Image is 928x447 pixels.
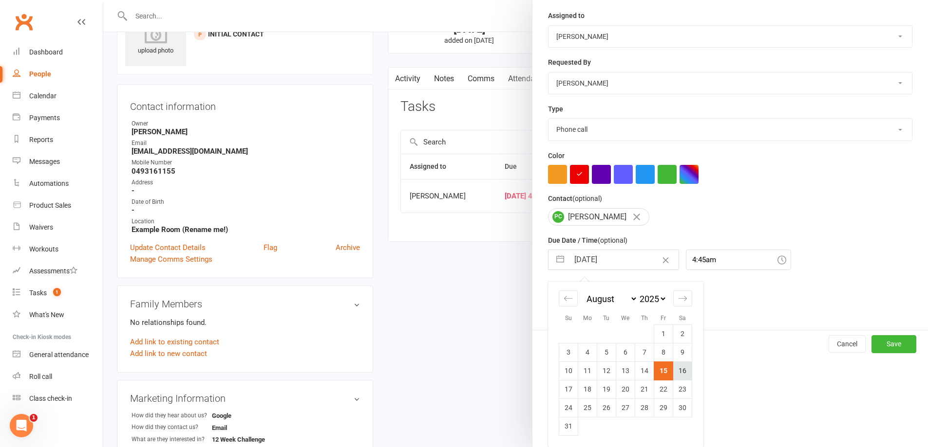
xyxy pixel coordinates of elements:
small: Fr [661,315,666,322]
td: Sunday, August 24, 2025 [559,398,578,417]
small: Tu [603,315,609,322]
label: Due Date / Time [548,235,627,246]
span: 1 [53,288,61,296]
td: Tuesday, August 26, 2025 [597,398,616,417]
div: Waivers [29,223,53,231]
td: Thursday, August 7, 2025 [635,343,654,361]
td: Sunday, August 10, 2025 [559,361,578,380]
td: Friday, August 22, 2025 [654,380,673,398]
div: [PERSON_NAME] [548,208,649,226]
div: Dashboard [29,48,63,56]
a: Calendar [13,85,103,107]
div: Calendar [29,92,57,100]
td: Saturday, August 23, 2025 [673,380,692,398]
small: We [621,315,629,322]
a: What's New [13,304,103,326]
small: Th [641,315,648,322]
td: Tuesday, August 5, 2025 [597,343,616,361]
td: Saturday, August 30, 2025 [673,398,692,417]
td: Monday, August 4, 2025 [578,343,597,361]
div: Tasks [29,289,47,297]
a: Class kiosk mode [13,388,103,410]
button: Cancel [829,335,866,353]
td: Friday, August 1, 2025 [654,324,673,343]
a: Messages [13,151,103,173]
a: Reports [13,129,103,151]
a: Clubworx [12,10,36,34]
div: Reports [29,136,53,143]
div: Payments [29,114,60,122]
span: PC [552,211,564,223]
div: Workouts [29,245,58,253]
td: Tuesday, August 19, 2025 [597,380,616,398]
td: Friday, August 29, 2025 [654,398,673,417]
small: Su [565,315,572,322]
td: Saturday, August 2, 2025 [673,324,692,343]
div: Class check-in [29,394,72,402]
td: Monday, August 11, 2025 [578,361,597,380]
a: Waivers [13,216,103,238]
td: Sunday, August 17, 2025 [559,380,578,398]
label: Requested By [548,57,591,68]
div: Messages [29,158,60,165]
td: Saturday, August 9, 2025 [673,343,692,361]
a: Tasks 1 [13,282,103,304]
small: Mo [583,315,592,322]
td: Tuesday, August 12, 2025 [597,361,616,380]
div: Move backward to switch to the previous month. [559,290,578,306]
td: Monday, August 18, 2025 [578,380,597,398]
span: 1 [30,414,38,422]
td: Selected. Friday, August 15, 2025 [654,361,673,380]
td: Wednesday, August 6, 2025 [616,343,635,361]
small: (optional) [572,195,602,202]
div: Product Sales [29,201,71,209]
td: Saturday, August 16, 2025 [673,361,692,380]
div: General attendance [29,351,89,358]
div: Roll call [29,373,52,380]
div: Assessments [29,267,77,275]
div: People [29,70,51,78]
td: Thursday, August 21, 2025 [635,380,654,398]
td: Monday, August 25, 2025 [578,398,597,417]
button: Clear Date [657,250,674,269]
div: What's New [29,311,64,319]
div: Calendar [548,282,703,447]
a: Roll call [13,366,103,388]
button: Save [871,335,916,353]
iframe: Intercom live chat [10,414,33,437]
td: Wednesday, August 20, 2025 [616,380,635,398]
div: Automations [29,179,69,187]
label: Color [548,150,565,161]
td: Wednesday, August 13, 2025 [616,361,635,380]
td: Friday, August 8, 2025 [654,343,673,361]
td: Wednesday, August 27, 2025 [616,398,635,417]
small: (optional) [598,236,627,244]
td: Thursday, August 14, 2025 [635,361,654,380]
label: Email preferences [548,279,605,290]
a: Payments [13,107,103,129]
a: General attendance kiosk mode [13,344,103,366]
a: Product Sales [13,195,103,216]
div: Move forward to switch to the next month. [673,290,692,306]
a: Assessments [13,260,103,282]
a: Workouts [13,238,103,260]
label: Assigned to [548,10,585,21]
small: Sa [679,315,686,322]
a: People [13,63,103,85]
td: Sunday, August 3, 2025 [559,343,578,361]
a: Dashboard [13,41,103,63]
label: Type [548,104,563,114]
a: Automations [13,173,103,195]
td: Thursday, August 28, 2025 [635,398,654,417]
label: Contact [548,193,602,204]
td: Sunday, August 31, 2025 [559,417,578,435]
